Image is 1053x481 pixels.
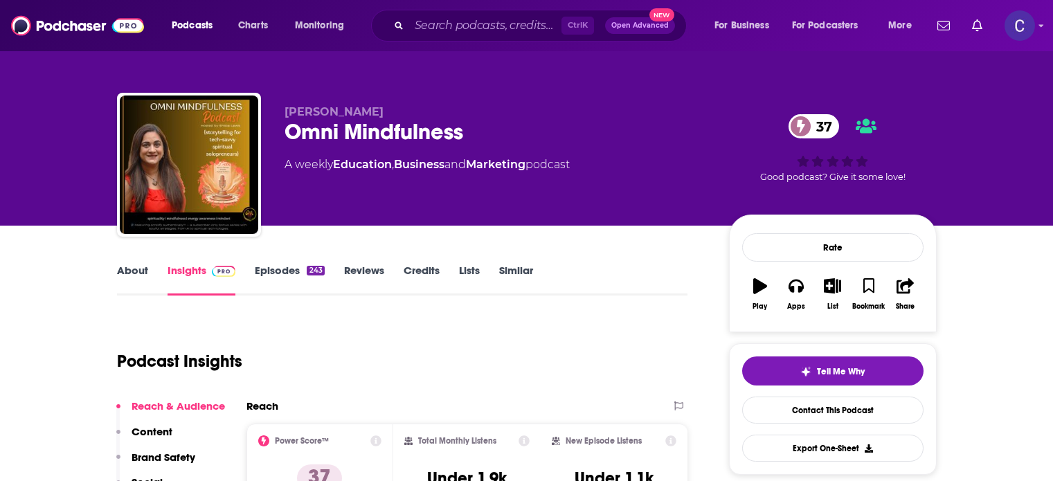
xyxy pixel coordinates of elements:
[344,264,384,296] a: Reviews
[851,269,887,319] button: Bookmark
[418,436,496,446] h2: Total Monthly Listens
[117,351,242,372] h1: Podcast Insights
[802,114,839,138] span: 37
[285,105,384,118] span: [PERSON_NAME]
[132,425,172,438] p: Content
[932,14,955,37] a: Show notifications dropdown
[275,436,329,446] h2: Power Score™
[116,451,195,476] button: Brand Safety
[295,16,344,35] span: Monitoring
[132,399,225,412] p: Reach & Audience
[566,436,642,446] h2: New Episode Listens
[729,105,937,191] div: 37Good podcast? Give it some love!
[384,10,700,42] div: Search podcasts, credits, & more...
[1005,10,1035,41] img: User Profile
[888,16,912,35] span: More
[792,16,858,35] span: For Podcasters
[246,399,278,412] h2: Reach
[753,302,767,311] div: Play
[392,158,394,171] span: ,
[896,302,915,311] div: Share
[817,366,865,377] span: Tell Me Why
[887,269,923,319] button: Share
[117,264,148,296] a: About
[120,96,258,234] img: Omni Mindfulness
[212,266,236,277] img: Podchaser Pro
[168,264,236,296] a: InsightsPodchaser Pro
[444,158,466,171] span: and
[162,15,231,37] button: open menu
[742,269,778,319] button: Play
[238,16,268,35] span: Charts
[409,15,561,37] input: Search podcasts, credits, & more...
[649,8,674,21] span: New
[778,269,814,319] button: Apps
[11,12,144,39] img: Podchaser - Follow, Share and Rate Podcasts
[172,16,213,35] span: Podcasts
[333,158,392,171] a: Education
[116,425,172,451] button: Content
[852,302,885,311] div: Bookmark
[742,356,924,385] button: tell me why sparkleTell Me Why
[132,451,195,464] p: Brand Safety
[814,269,850,319] button: List
[116,399,225,425] button: Reach & Audience
[966,14,988,37] a: Show notifications dropdown
[394,158,444,171] a: Business
[705,15,786,37] button: open menu
[307,266,324,275] div: 243
[789,114,839,138] a: 37
[466,158,525,171] a: Marketing
[714,16,769,35] span: For Business
[404,264,440,296] a: Credits
[561,17,594,35] span: Ctrl K
[800,366,811,377] img: tell me why sparkle
[611,22,669,29] span: Open Advanced
[783,15,879,37] button: open menu
[1005,10,1035,41] button: Show profile menu
[459,264,480,296] a: Lists
[879,15,929,37] button: open menu
[742,233,924,262] div: Rate
[605,17,675,34] button: Open AdvancedNew
[499,264,533,296] a: Similar
[229,15,276,37] a: Charts
[742,397,924,424] a: Contact This Podcast
[760,172,906,182] span: Good podcast? Give it some love!
[285,156,570,173] div: A weekly podcast
[742,435,924,462] button: Export One-Sheet
[787,302,805,311] div: Apps
[1005,10,1035,41] span: Logged in as publicityxxtina
[827,302,838,311] div: List
[285,15,362,37] button: open menu
[255,264,324,296] a: Episodes243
